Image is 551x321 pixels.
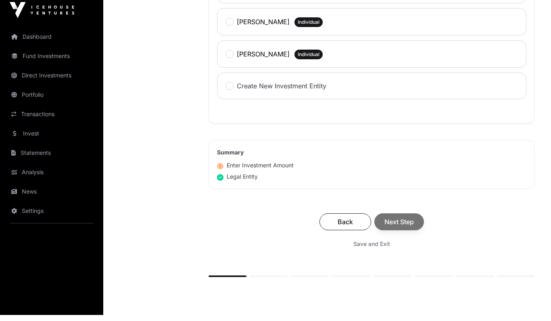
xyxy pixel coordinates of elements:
[237,23,290,33] label: [PERSON_NAME]
[6,169,97,187] a: Analysis
[217,167,294,175] div: Enter Investment Amount
[6,92,97,110] a: Portfolio
[298,25,319,31] span: Individual
[10,8,74,24] img: Icehouse Ventures Logo
[237,55,290,65] label: [PERSON_NAME]
[6,111,97,129] a: Transactions
[330,223,361,233] span: Back
[6,150,97,168] a: Statements
[6,131,97,148] a: Invest
[353,246,390,254] span: Save and Exit
[344,243,400,257] button: Save and Exit
[6,53,97,71] a: Fund Investments
[6,34,97,52] a: Dashboard
[6,208,97,226] a: Settings
[217,154,526,163] h2: Summary
[237,87,326,97] label: Create New Investment Entity
[6,73,97,90] a: Direct Investments
[6,189,97,206] a: News
[298,57,319,64] span: Individual
[511,282,551,321] iframe: Chat Widget
[319,219,371,236] button: Back
[217,179,258,187] div: Legal Entity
